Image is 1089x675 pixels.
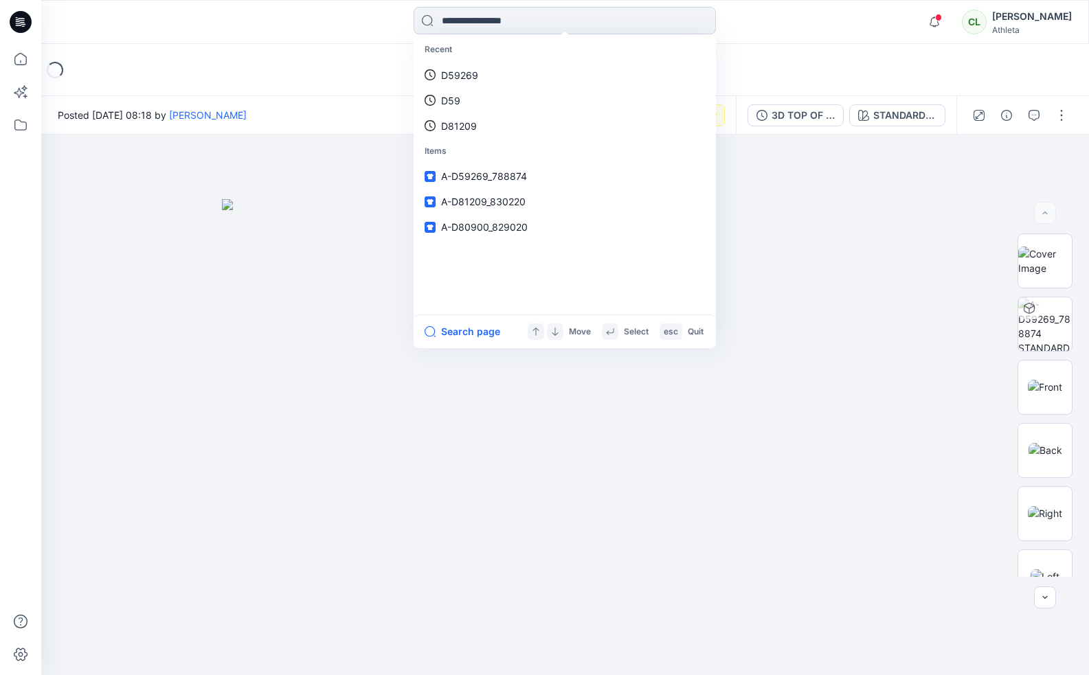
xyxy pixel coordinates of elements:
[992,8,1072,25] div: [PERSON_NAME]
[441,170,527,182] span: A-D59269_788874
[1031,569,1059,584] img: Left
[569,325,591,339] p: Move
[416,62,713,88] a: D59269
[416,37,713,62] p: Recent
[1028,380,1062,394] img: Front
[441,93,460,108] p: D59
[992,25,1072,35] div: Athleta
[425,323,500,340] button: Search page
[1018,297,1072,351] img: A-D59269_788874 STANDARD GREY SCALE
[996,104,1018,126] button: Details
[441,196,526,207] span: A-D81209_830220
[664,325,678,339] p: esc
[441,221,528,233] span: A-D80900_829020
[849,104,945,126] button: STANDARD GREY SCALE
[1028,506,1062,520] img: Right
[748,104,844,126] button: 3D TOP OF PRODUCTION (vender)
[1029,443,1062,457] img: Back
[416,189,713,214] a: A-D81209_830220
[416,139,713,164] p: Items
[416,214,713,240] a: A-D80900_829020
[688,325,704,339] p: Quit
[772,108,835,123] div: 3D TOP OF PRODUCTION (vender)
[58,108,247,122] span: Posted [DATE] 08:18 by
[873,108,936,123] div: STANDARD GREY SCALE
[416,163,713,189] a: A-D59269_788874
[441,119,477,133] p: D81209
[416,113,713,139] a: D81209
[169,109,247,121] a: [PERSON_NAME]
[441,68,478,82] p: D59269
[624,325,649,339] p: Select
[416,88,713,113] a: D59
[1018,247,1072,275] img: Cover Image
[962,10,987,34] div: CL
